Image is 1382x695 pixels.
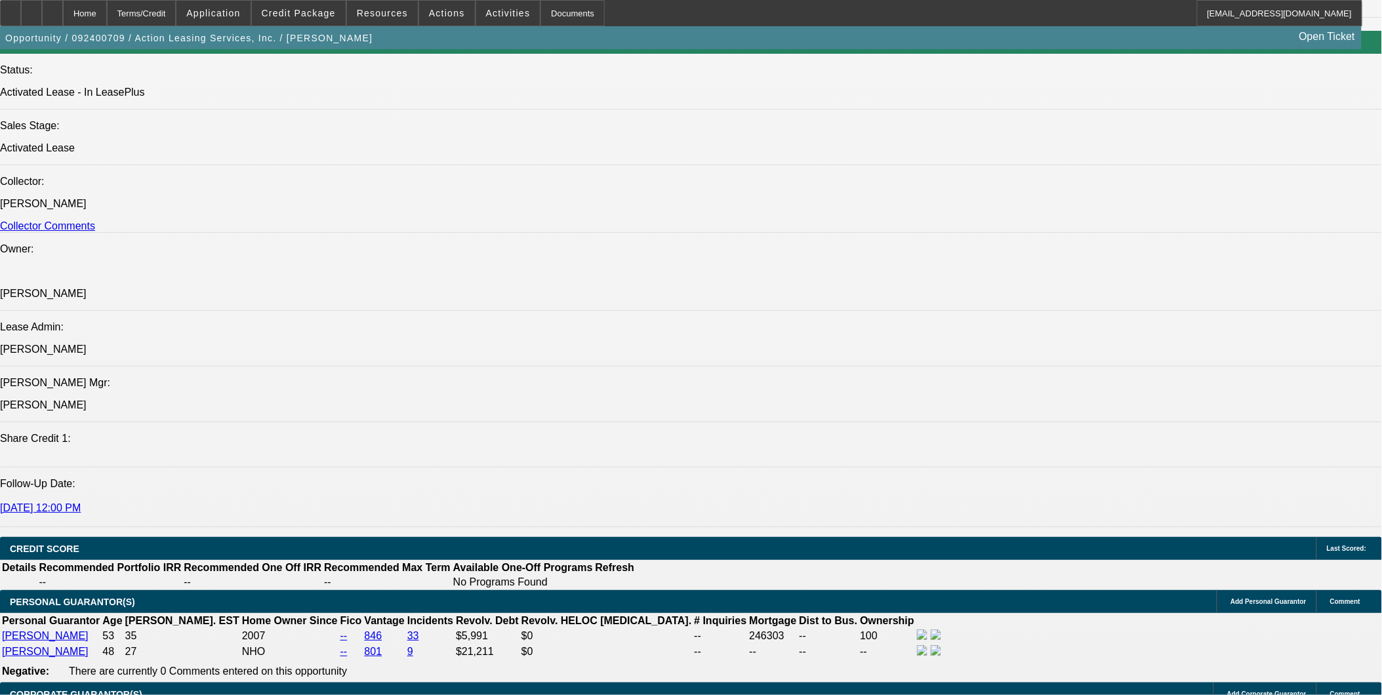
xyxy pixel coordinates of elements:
[242,615,338,626] b: Home Owner Since
[10,597,135,607] span: PERSONAL GUARANTOR(S)
[262,8,336,18] span: Credit Package
[242,630,266,641] span: 2007
[365,615,405,626] b: Vantage
[340,646,348,657] a: --
[917,629,927,640] img: facebook-icon.png
[917,645,927,656] img: facebook-icon.png
[323,576,451,589] td: --
[749,629,798,643] td: 246303
[455,629,519,643] td: $5,991
[859,629,915,643] td: 100
[102,615,122,626] b: Age
[2,665,49,677] b: Negative:
[800,615,858,626] b: Dist to Bus.
[456,615,519,626] b: Revolv. Debt
[693,629,747,643] td: --
[1,561,37,574] th: Details
[186,8,240,18] span: Application
[453,576,594,589] td: No Programs Found
[10,544,79,554] span: CREDIT SCORE
[799,645,859,659] td: --
[476,1,540,26] button: Activities
[2,615,100,626] b: Personal Guarantor
[860,615,914,626] b: Ownership
[183,561,322,574] th: Recommended One Off IRR
[241,645,338,659] td: NHO
[1327,545,1367,552] span: Last Scored:
[799,629,859,643] td: --
[859,645,915,659] td: --
[176,1,250,26] button: Application
[183,576,322,589] td: --
[2,646,89,657] a: [PERSON_NAME]
[931,645,941,656] img: linkedin-icon.png
[102,629,123,643] td: 53
[69,665,347,677] span: There are currently 0 Comments entered on this opportunity
[693,645,747,659] td: --
[323,561,451,574] th: Recommended Max Term
[38,576,182,589] td: --
[407,615,453,626] b: Incidents
[102,645,123,659] td: 48
[365,630,382,641] a: 846
[750,615,797,626] b: Mortgage
[1230,598,1307,605] span: Add Personal Guarantor
[931,629,941,640] img: linkedin-icon.png
[252,1,346,26] button: Credit Package
[340,630,348,641] a: --
[749,645,798,659] td: --
[486,8,531,18] span: Activities
[407,646,413,657] a: 9
[453,561,594,574] th: Available One-Off Programs
[1330,598,1360,605] span: Comment
[125,629,240,643] td: 35
[357,8,408,18] span: Resources
[125,615,239,626] b: [PERSON_NAME]. EST
[521,645,693,659] td: $0
[419,1,475,26] button: Actions
[365,646,382,657] a: 801
[521,615,692,626] b: Revolv. HELOC [MEDICAL_DATA].
[595,561,636,574] th: Refresh
[1294,26,1360,48] a: Open Ticket
[38,561,182,574] th: Recommended Portfolio IRR
[429,8,465,18] span: Actions
[407,630,419,641] a: 33
[694,615,746,626] b: # Inquiries
[5,33,373,43] span: Opportunity / 092400709 / Action Leasing Services, Inc. / [PERSON_NAME]
[2,630,89,641] a: [PERSON_NAME]
[521,629,693,643] td: $0
[347,1,418,26] button: Resources
[125,645,240,659] td: 27
[455,645,519,659] td: $21,211
[340,615,362,626] b: Fico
